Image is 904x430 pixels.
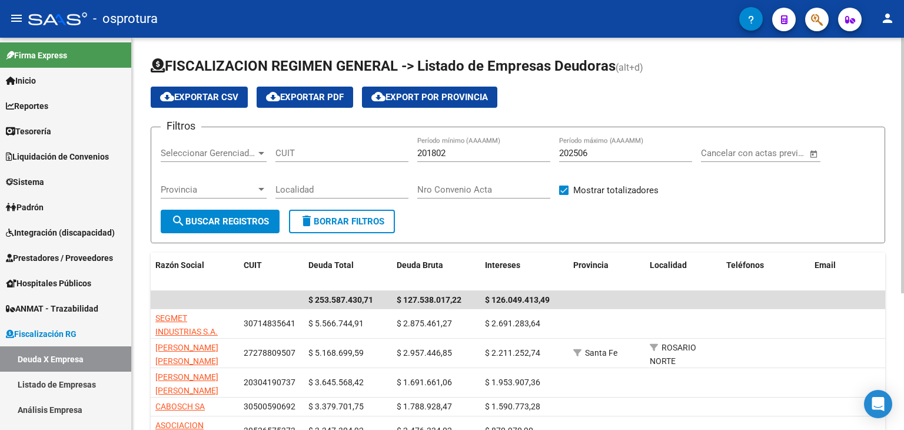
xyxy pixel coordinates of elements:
[308,402,364,411] span: $ 3.379.701,75
[239,253,304,292] datatable-header-cell: CUIT
[726,260,764,270] span: Teléfonos
[397,402,452,411] span: $ 1.788.928,47
[244,260,262,270] span: CUIT
[6,277,91,290] span: Hospitales Públicos
[585,348,617,358] span: Santa Fe
[6,74,36,87] span: Inicio
[151,253,239,292] datatable-header-cell: Razón Social
[485,295,550,305] span: $ 126.049.413,49
[6,49,67,62] span: Firma Express
[161,184,256,195] span: Provincia
[371,90,385,104] mat-icon: cloud_download
[266,90,280,104] mat-icon: cloud_download
[155,402,205,411] span: CABOSCH SA
[807,147,820,161] button: Open calendar
[289,210,395,233] button: Borrar Filtros
[6,302,98,315] span: ANMAT - Trazabilidad
[485,319,540,328] span: $ 2.691.283,64
[244,348,295,358] span: 27278809507
[244,319,295,328] span: 30714835641
[308,295,373,305] span: $ 253.587.430,71
[392,253,480,292] datatable-header-cell: Deuda Bruta
[397,378,452,387] span: $ 1.691.661,06
[171,216,269,227] span: Buscar Registros
[244,378,295,387] span: 20304190737
[244,402,295,411] span: 30500590692
[6,150,109,163] span: Liquidación de Convenios
[304,253,392,292] datatable-header-cell: Deuda Total
[6,328,77,340] span: Fiscalización RG
[266,92,344,102] span: Exportar PDF
[93,6,158,32] span: - osprotura
[573,183,659,197] span: Mostrar totalizadores
[300,214,314,228] mat-icon: delete
[155,313,218,336] span: SEGMET INDUSTRIAS S.A.
[573,260,609,270] span: Provincia
[308,319,364,328] span: $ 5.566.744,91
[155,260,204,270] span: Razón Social
[397,319,452,328] span: $ 2.875.461,27
[650,343,696,366] span: ROSARIO NORTE
[397,295,461,305] span: $ 127.538.017,22
[155,372,218,395] span: [PERSON_NAME] [PERSON_NAME]
[308,260,354,270] span: Deuda Total
[480,253,569,292] datatable-header-cell: Intereses
[6,100,48,113] span: Reportes
[308,378,364,387] span: $ 3.645.568,42
[371,92,488,102] span: Export por Provincia
[160,92,238,102] span: Exportar CSV
[151,87,248,108] button: Exportar CSV
[160,90,174,104] mat-icon: cloud_download
[6,226,115,239] span: Integración (discapacidad)
[362,87,497,108] button: Export por Provincia
[161,148,256,158] span: Seleccionar Gerenciador
[171,214,185,228] mat-icon: search
[485,260,520,270] span: Intereses
[485,378,540,387] span: $ 1.953.907,36
[645,253,722,292] datatable-header-cell: Localidad
[815,260,836,270] span: Email
[6,125,51,138] span: Tesorería
[6,252,113,264] span: Prestadores / Proveedores
[880,11,895,25] mat-icon: person
[161,210,280,233] button: Buscar Registros
[569,253,645,292] datatable-header-cell: Provincia
[9,11,24,25] mat-icon: menu
[6,176,44,188] span: Sistema
[397,260,443,270] span: Deuda Bruta
[257,87,353,108] button: Exportar PDF
[650,260,687,270] span: Localidad
[485,402,540,411] span: $ 1.590.773,28
[485,348,540,358] span: $ 2.211.252,74
[151,58,616,74] span: FISCALIZACION REGIMEN GENERAL -> Listado de Empresas Deudoras
[161,118,201,134] h3: Filtros
[6,201,44,214] span: Padrón
[300,216,384,227] span: Borrar Filtros
[397,348,452,358] span: $ 2.957.446,85
[308,348,364,358] span: $ 5.168.699,59
[864,390,892,418] div: Open Intercom Messenger
[155,343,218,366] span: [PERSON_NAME] [PERSON_NAME]
[722,253,810,292] datatable-header-cell: Teléfonos
[616,62,643,73] span: (alt+d)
